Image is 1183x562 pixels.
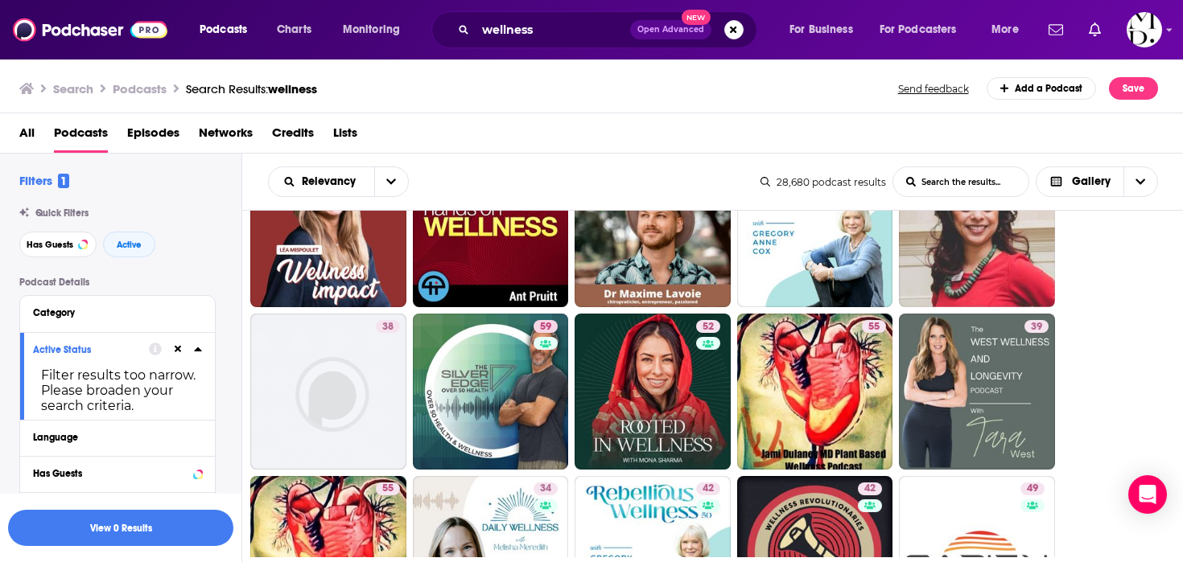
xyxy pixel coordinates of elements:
[630,20,711,39] button: Open AdvancedNew
[302,176,361,187] span: Relevancy
[737,314,893,470] a: 55
[696,482,720,495] a: 42
[991,18,1019,41] span: More
[1036,166,1159,197] button: Choose View
[266,17,321,43] a: Charts
[332,17,421,43] button: open menu
[1127,12,1162,47] span: Logged in as melissa26784
[33,307,192,318] div: Category
[575,152,731,308] a: 29
[33,468,188,479] div: Has Guests
[35,207,89,219] span: Quick Filters
[534,320,558,333] a: 59
[8,510,233,546] button: View 0 Results
[33,339,149,359] button: Active Status
[1072,176,1111,187] span: Gallery
[53,81,93,96] h3: Search
[250,314,406,470] a: 38
[54,120,108,153] a: Podcasts
[1127,12,1162,47] img: User Profile
[637,26,704,34] span: Open Advanced
[58,174,69,188] span: 1
[272,120,314,153] a: Credits
[413,152,569,308] a: 54
[19,120,35,153] a: All
[864,481,876,497] span: 42
[893,82,974,96] button: Send feedback
[1127,12,1162,47] button: Show profile menu
[13,14,167,45] img: Podchaser - Follow, Share and Rate Podcasts
[1024,320,1049,333] a: 39
[33,367,202,413] div: Filter results too narrow. Please broaden your search criteria.
[200,18,247,41] span: Podcasts
[682,10,711,25] span: New
[534,482,558,495] a: 34
[1031,319,1042,335] span: 39
[19,173,69,188] h2: Filters
[376,482,400,495] a: 55
[33,463,202,483] button: Has Guests
[382,319,394,335] span: 38
[333,120,357,153] a: Lists
[858,482,882,495] a: 42
[199,120,253,153] a: Networks
[1027,481,1038,497] span: 49
[703,319,714,335] span: 52
[540,319,551,335] span: 59
[869,17,980,43] button: open menu
[268,81,317,96] span: wellness
[382,481,394,497] span: 55
[703,481,714,497] span: 42
[19,277,216,288] p: Podcast Details
[19,232,97,257] button: Has Guests
[540,481,551,497] span: 34
[899,314,1055,470] a: 39
[737,152,893,308] a: 42
[760,176,886,188] div: 28,680 podcast results
[103,232,155,257] button: Active
[778,17,873,43] button: open menu
[250,152,406,308] a: 35
[1128,475,1167,514] div: Open Intercom Messenger
[413,314,569,470] a: 59
[1082,16,1107,43] a: Show notifications dropdown
[188,17,268,43] button: open menu
[277,18,311,41] span: Charts
[980,17,1039,43] button: open menu
[880,18,957,41] span: For Podcasters
[33,344,138,355] div: Active Status
[117,240,142,249] span: Active
[33,427,202,447] button: Language
[113,81,167,96] h3: Podcasts
[186,81,317,96] div: Search Results:
[862,320,886,333] a: 55
[789,18,853,41] span: For Business
[33,302,202,322] button: Category
[127,120,179,153] a: Episodes
[447,11,773,48] div: Search podcasts, credits, & more...
[268,166,409,197] h2: Choose List sort
[868,319,880,335] span: 55
[343,18,400,41] span: Monitoring
[376,320,400,333] a: 38
[33,432,192,443] div: Language
[1109,77,1158,100] button: Save
[27,240,73,249] span: Has Guests
[374,167,408,196] button: open menu
[476,17,630,43] input: Search podcasts, credits, & more...
[269,176,374,187] button: open menu
[575,314,731,470] a: 52
[696,320,720,333] a: 52
[1042,16,1070,43] a: Show notifications dropdown
[899,152,1055,308] a: 45
[987,77,1097,100] a: Add a Podcast
[1020,482,1045,495] a: 49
